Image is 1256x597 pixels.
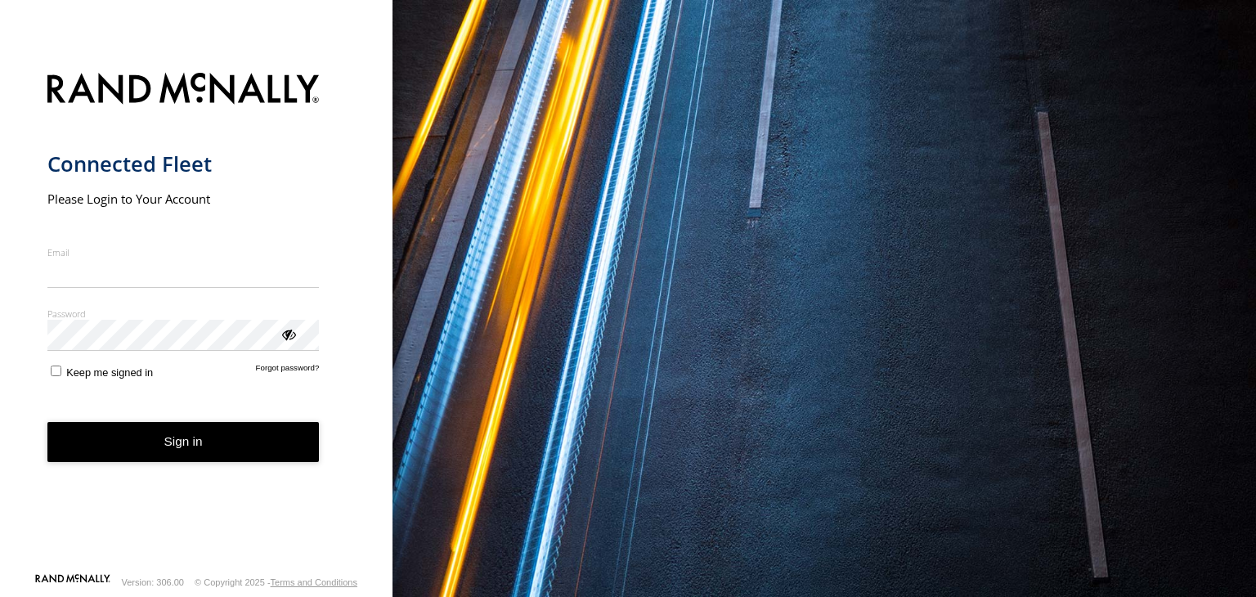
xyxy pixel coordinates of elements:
[122,577,184,587] div: Version: 306.00
[47,191,320,207] h2: Please Login to Your Account
[47,246,320,258] label: Email
[195,577,357,587] div: © Copyright 2025 -
[271,577,357,587] a: Terms and Conditions
[47,70,320,111] img: Rand McNally
[47,150,320,177] h1: Connected Fleet
[35,574,110,590] a: Visit our Website
[256,363,320,379] a: Forgot password?
[47,307,320,320] label: Password
[66,366,153,379] span: Keep me signed in
[280,325,296,342] div: ViewPassword
[47,422,320,462] button: Sign in
[47,63,346,572] form: main
[51,366,61,376] input: Keep me signed in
